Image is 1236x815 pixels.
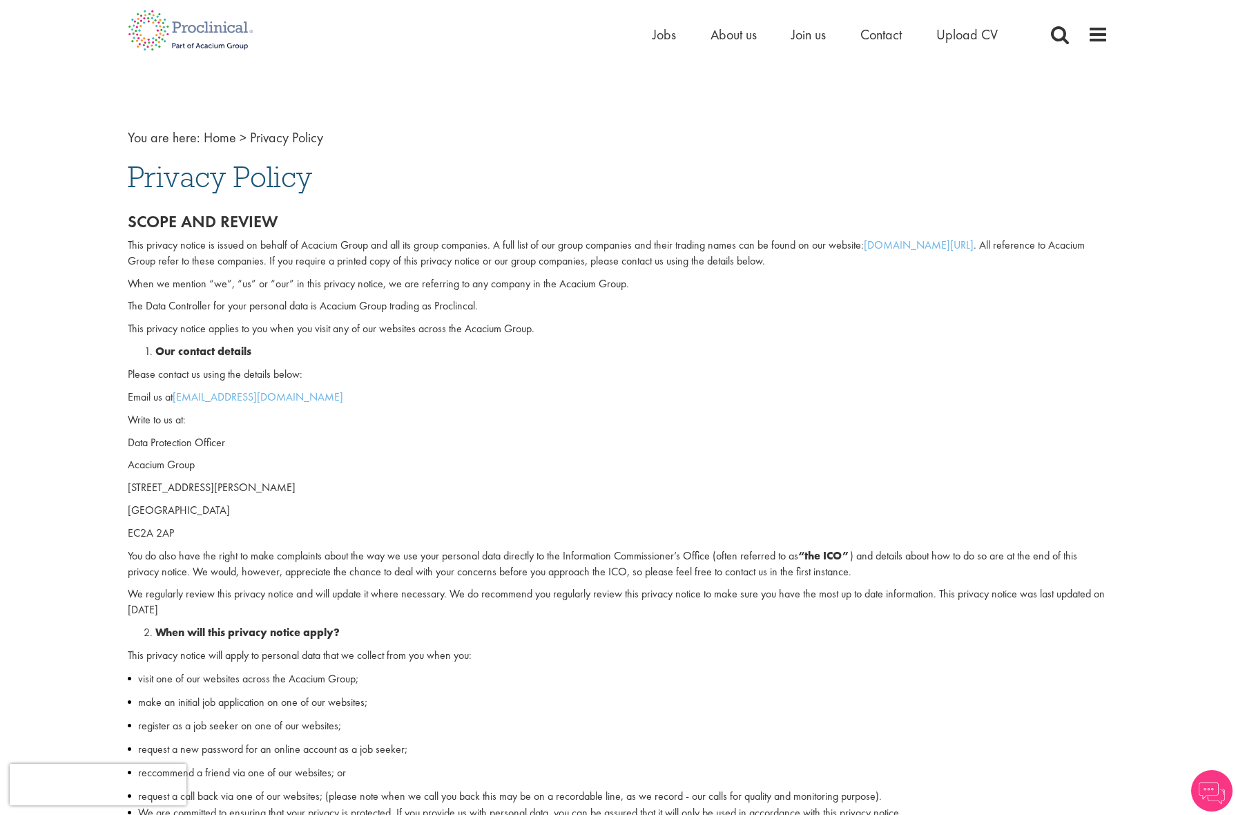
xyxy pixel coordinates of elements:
[128,321,1108,337] p: This privacy notice applies to you when you visit any of our websites across the Acacium Group.
[128,526,1108,541] p: EC2A 2AP
[128,367,1108,383] p: Please contact us using the details below:
[128,390,1108,405] p: Email us at
[798,548,850,563] strong: “the ICO”
[128,457,1108,473] p: Acacium Group
[860,26,902,44] a: Contact
[128,158,312,195] span: Privacy Policy
[128,718,1108,734] li: register as a job seeker on one of our websites;
[791,26,826,44] a: Join us
[864,238,974,252] a: [DOMAIN_NAME][URL]
[128,298,1108,314] p: The Data Controller for your personal data is Acacium Group trading as Proclincal.
[155,344,251,358] strong: Our contact details
[128,586,1108,618] p: We regularly review this privacy notice and will update it where necessary. We do recommend you r...
[1191,770,1233,812] img: Chatbot
[128,765,1108,781] li: reccommend a friend via one of our websites; or
[128,412,1108,428] p: Write to us at:
[128,788,1108,805] li: request a call back via one of our websites; (please note when we call you back this may be on a ...
[128,671,1108,687] li: visit one of our websites across the Acacium Group;
[128,648,1108,664] p: This privacy notice will apply to personal data that we collect from you when you:
[155,625,340,640] strong: When will this privacy notice apply?
[128,548,1108,580] p: You do also have the right to make complaints about the way we use your personal data directly to...
[128,435,1108,451] p: Data Protection Officer
[173,390,343,404] a: [EMAIL_ADDRESS][DOMAIN_NAME]
[128,276,1108,292] p: When we mention “we”, “us” or “our” in this privacy notice, we are referring to any company in th...
[936,26,998,44] a: Upload CV
[128,741,1108,758] li: request a new password for an online account as a job seeker;
[128,503,1108,519] p: [GEOGRAPHIC_DATA]
[250,128,323,146] span: Privacy Policy
[204,128,236,146] a: breadcrumb link
[653,26,676,44] a: Jobs
[128,238,1108,269] p: This privacy notice is issued on behalf of Acacium Group and all its group companies. A full list...
[128,694,1108,711] li: make an initial job application on one of our websites;
[128,128,200,146] span: You are here:
[240,128,247,146] span: >
[711,26,757,44] a: About us
[128,480,1108,496] p: [STREET_ADDRESS][PERSON_NAME]
[128,213,1108,231] h2: Scope and review
[10,764,186,805] iframe: reCAPTCHA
